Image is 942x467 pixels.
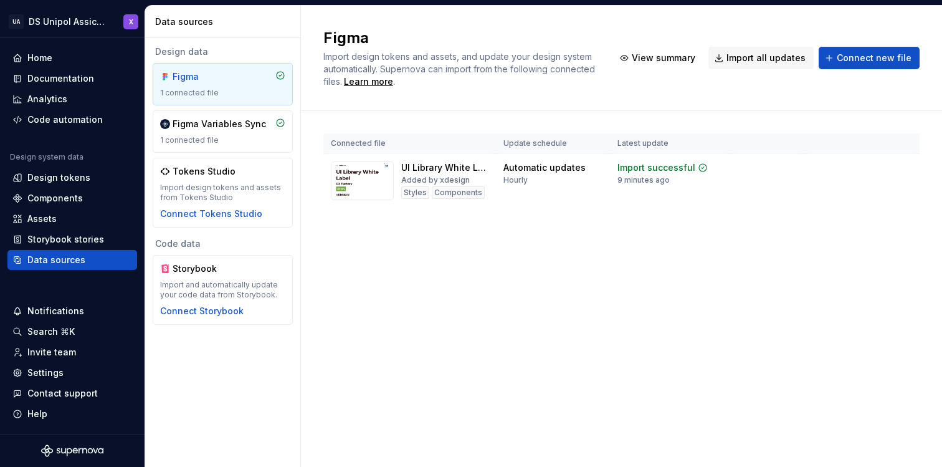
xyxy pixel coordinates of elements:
[10,152,83,162] div: Design system data
[708,47,814,69] button: Import all updates
[7,209,137,229] a: Assets
[27,171,90,184] div: Design tokens
[27,93,67,105] div: Analytics
[27,192,83,205] div: Components
[27,213,57,225] div: Assets
[27,72,94,85] div: Documentation
[432,186,485,199] div: Components
[7,229,137,249] a: Storybook stories
[27,233,104,246] div: Storybook stories
[726,52,806,64] span: Import all updates
[7,404,137,424] button: Help
[7,48,137,68] a: Home
[160,208,262,220] button: Connect Tokens Studio
[342,77,395,87] span: .
[160,88,285,98] div: 1 connected file
[27,52,52,64] div: Home
[7,363,137,383] a: Settings
[29,16,108,28] div: DS Unipol Assicurazioni
[160,280,285,300] div: Import and automatically update your code data from Storybook.
[153,46,293,58] div: Design data
[173,118,266,130] div: Figma Variables Sync
[160,305,244,317] button: Connect Storybook
[7,89,137,109] a: Analytics
[401,175,470,185] div: Added by xdesign
[617,175,670,185] div: 9 minutes ago
[401,161,488,174] div: UI Library White Label
[617,161,695,174] div: Import successful
[7,322,137,342] button: Search ⌘K
[153,238,293,250] div: Code data
[503,161,586,174] div: Automatic updates
[9,14,24,29] div: UA
[323,51,597,87] span: Import design tokens and assets, and update your design system automatically. Supernova can impor...
[7,301,137,321] button: Notifications
[503,175,528,185] div: Hourly
[7,250,137,270] a: Data sources
[7,168,137,188] a: Design tokens
[27,305,84,317] div: Notifications
[610,133,730,154] th: Latest update
[153,158,293,228] a: Tokens StudioImport design tokens and assets from Tokens StudioConnect Tokens Studio
[2,8,142,35] button: UADS Unipol AssicurazioniX
[160,183,285,203] div: Import design tokens and assets from Tokens Studio
[173,262,232,275] div: Storybook
[614,47,703,69] button: View summary
[27,254,85,266] div: Data sources
[7,383,137,403] button: Contact support
[323,28,599,48] h2: Figma
[153,255,293,325] a: StorybookImport and automatically update your code data from Storybook.Connect Storybook
[153,110,293,153] a: Figma Variables Sync1 connected file
[7,342,137,362] a: Invite team
[401,186,429,199] div: Styles
[153,63,293,105] a: Figma1 connected file
[819,47,920,69] button: Connect new file
[323,133,496,154] th: Connected file
[7,69,137,89] a: Documentation
[27,325,75,338] div: Search ⌘K
[27,367,64,379] div: Settings
[837,52,911,64] span: Connect new file
[27,387,98,400] div: Contact support
[27,408,47,420] div: Help
[344,75,393,88] a: Learn more
[27,113,103,126] div: Code automation
[41,445,103,457] svg: Supernova Logo
[155,16,295,28] div: Data sources
[173,165,235,178] div: Tokens Studio
[7,110,137,130] a: Code automation
[129,17,133,27] div: X
[173,70,232,83] div: Figma
[496,133,610,154] th: Update schedule
[27,346,76,359] div: Invite team
[160,135,285,145] div: 1 connected file
[632,52,695,64] span: View summary
[7,188,137,208] a: Components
